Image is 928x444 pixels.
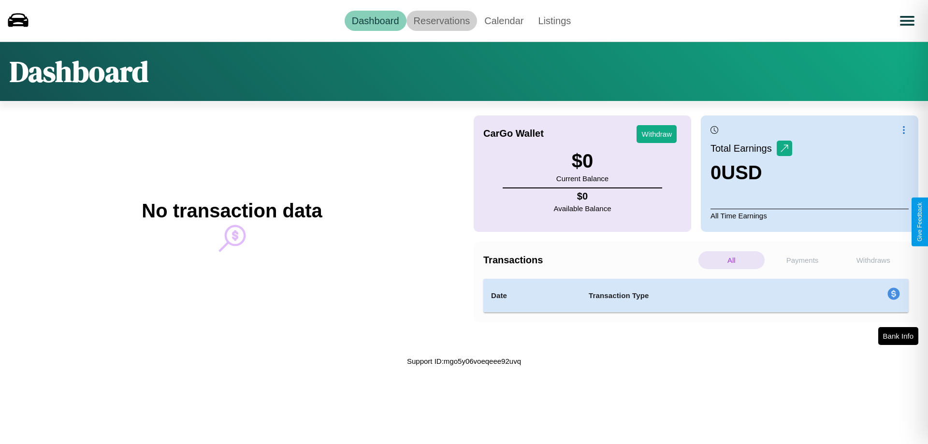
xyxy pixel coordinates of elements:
p: Current Balance [556,172,609,185]
p: Available Balance [554,202,611,215]
a: Listings [531,11,578,31]
h1: Dashboard [10,52,148,91]
h4: Date [491,290,573,301]
a: Reservations [406,11,478,31]
h4: CarGo Wallet [483,128,544,139]
h3: $ 0 [556,150,609,172]
h4: Transactions [483,255,696,266]
h2: No transaction data [142,200,322,222]
button: Withdraw [637,125,677,143]
p: Support ID: mgo5y06voeqeee92uvq [407,355,521,368]
h4: Transaction Type [589,290,808,301]
a: Dashboard [345,11,406,31]
a: Calendar [477,11,531,31]
button: Open menu [894,7,921,34]
p: Withdraws [840,251,906,269]
p: Total Earnings [710,140,777,157]
button: Bank Info [878,327,918,345]
p: Payments [769,251,836,269]
h4: $ 0 [554,191,611,202]
p: All Time Earnings [710,209,909,222]
h3: 0 USD [710,162,792,184]
table: simple table [483,279,909,313]
p: All [698,251,765,269]
div: Give Feedback [916,202,923,242]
